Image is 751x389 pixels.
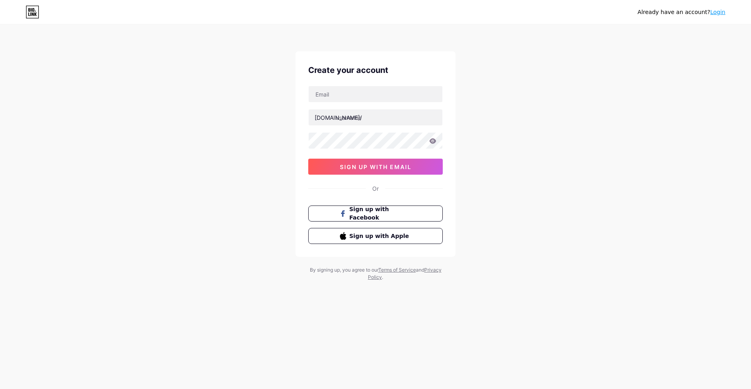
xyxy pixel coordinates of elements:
div: By signing up, you agree to our and . [307,266,444,281]
a: Terms of Service [378,267,416,273]
a: Login [710,9,725,15]
div: Create your account [308,64,443,76]
span: Sign up with Apple [349,232,412,240]
div: Or [372,184,379,193]
input: username [309,109,442,125]
div: [DOMAIN_NAME]/ [315,113,362,122]
button: Sign up with Apple [308,228,443,244]
span: sign up with email [340,163,412,170]
input: Email [309,86,442,102]
div: Already have an account? [638,8,725,16]
button: Sign up with Facebook [308,206,443,222]
button: sign up with email [308,159,443,175]
span: Sign up with Facebook [349,205,412,222]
